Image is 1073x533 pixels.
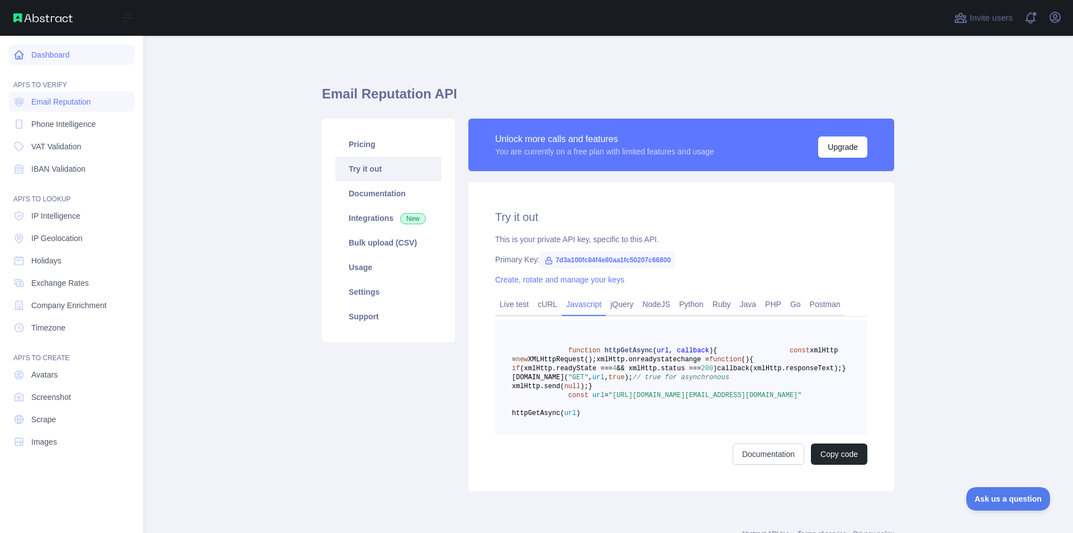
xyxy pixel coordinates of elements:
a: Create, rotate and manage your keys [495,275,624,284]
span: && xmlHttp.status === [616,365,701,372]
span: Invite users [970,12,1013,25]
span: New [400,213,426,224]
div: API'S TO LOOKUP [9,181,134,204]
span: function [568,347,601,355]
div: Unlock more calls and features [495,133,714,146]
a: Documentation [733,444,804,465]
span: "GET" [568,374,588,381]
span: url, callback [657,347,709,355]
span: { [713,347,717,355]
a: Avatars [9,365,134,385]
span: (xmlHttp.readyState === [520,365,613,372]
iframe: Toggle Customer Support [966,487,1051,511]
a: Settings [335,280,441,304]
span: 7d3a100fc84f4e80aa1fc50207c66800 [540,252,675,268]
a: Company Enrichment [9,295,134,315]
span: true [609,374,625,381]
span: 4 [613,365,616,372]
a: Try it out [335,157,441,181]
span: Timezone [31,322,65,333]
span: ) [709,347,713,355]
span: XMLHttpRequest(); [528,356,596,364]
img: Abstract API [13,13,73,22]
div: You are currently on a free plan with limited features and usage [495,146,714,157]
span: ); [625,374,633,381]
span: Images [31,436,57,447]
a: VAT Validation [9,136,134,157]
span: [DOMAIN_NAME]( [512,374,568,381]
span: Holidays [31,255,61,266]
span: = [605,392,609,399]
span: ( [653,347,657,355]
span: Exchange Rates [31,277,89,289]
a: cURL [533,295,562,313]
span: ) [576,409,580,417]
span: xmlHttp.onreadystatechange = [596,356,709,364]
a: IP Intelligence [9,206,134,226]
span: , [605,374,609,381]
a: Documentation [335,181,441,206]
span: const [568,392,588,399]
span: xmlHttp.send( [512,383,564,390]
span: Scrape [31,414,56,425]
a: Scrape [9,409,134,430]
span: , [588,374,592,381]
a: Holidays [9,251,134,271]
a: Live test [495,295,533,313]
span: url [564,409,577,417]
a: IP Geolocation [9,228,134,248]
span: ) [713,365,717,372]
span: IP Geolocation [31,233,83,244]
button: Copy code [811,444,867,465]
a: Screenshot [9,387,134,407]
span: if [512,365,520,372]
a: Timezone [9,318,134,338]
a: Postman [805,295,845,313]
a: Exchange Rates [9,273,134,293]
a: Javascript [562,295,606,313]
a: jQuery [606,295,638,313]
div: This is your private API key, specific to this API. [495,234,867,245]
span: { [749,356,753,364]
span: Company Enrichment [31,300,107,311]
span: ( [741,356,745,364]
span: httpGetAsync [605,347,653,355]
span: ) [746,356,749,364]
span: new [516,356,528,364]
a: Python [675,295,708,313]
span: Email Reputation [31,96,91,107]
button: Upgrade [818,136,867,158]
a: NodeJS [638,295,675,313]
h2: Try it out [495,209,867,225]
span: IBAN Validation [31,163,86,174]
div: API'S TO CREATE [9,340,134,362]
a: IBAN Validation [9,159,134,179]
a: Phone Intelligence [9,114,134,134]
div: Primary Key: [495,254,867,265]
a: Bulk upload (CSV) [335,230,441,255]
span: function [709,356,742,364]
a: Pricing [335,132,441,157]
span: ); [580,383,588,390]
span: null [564,383,581,390]
a: Images [9,432,134,452]
span: // true for asynchronous [633,374,729,381]
span: Phone Intelligence [31,119,96,130]
a: Ruby [708,295,735,313]
span: url [592,374,605,381]
div: API'S TO VERIFY [9,67,134,89]
span: } [842,365,846,372]
a: Email Reputation [9,92,134,112]
span: VAT Validation [31,141,81,152]
span: Screenshot [31,392,71,403]
a: PHP [761,295,786,313]
h1: Email Reputation API [322,85,894,112]
button: Invite users [952,9,1015,27]
a: Java [735,295,761,313]
span: httpGetAsync( [512,409,564,417]
span: Avatars [31,369,58,380]
a: Go [786,295,805,313]
span: "[URL][DOMAIN_NAME][EMAIL_ADDRESS][DOMAIN_NAME]" [609,392,802,399]
a: Support [335,304,441,329]
a: Integrations New [335,206,441,230]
